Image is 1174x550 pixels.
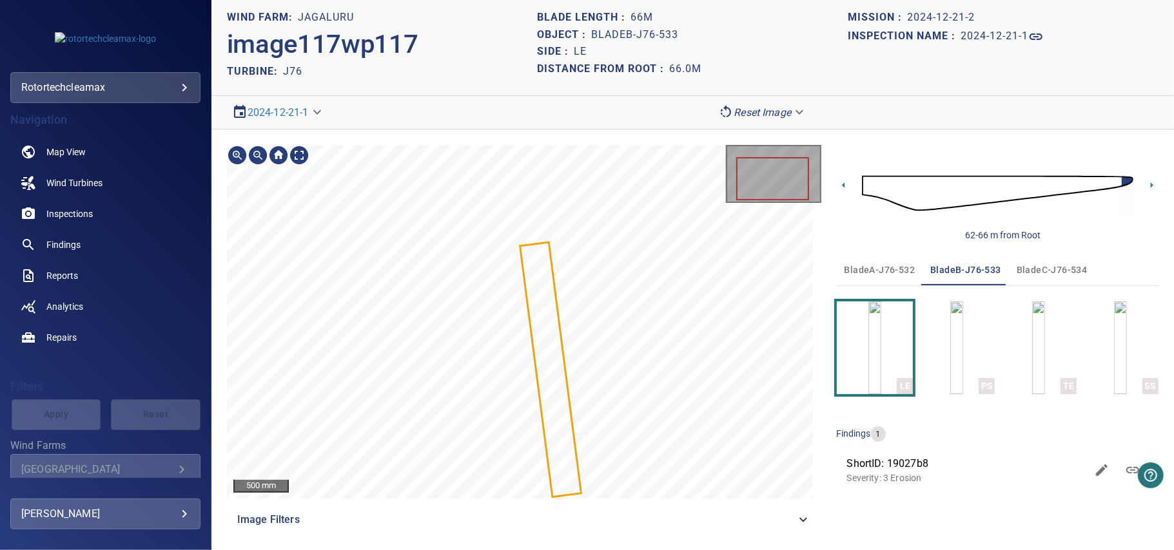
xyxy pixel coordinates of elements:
a: TE [1032,301,1045,394]
div: Toggle full page [289,145,309,166]
div: SS [1142,378,1159,394]
button: TE [1000,301,1077,394]
span: bladeC-J76-534 [1017,262,1088,278]
h1: Blade length : [538,12,631,24]
span: findings [837,428,871,439]
button: SS [1082,301,1159,394]
a: SS [1114,301,1127,394]
div: TE [1061,378,1077,394]
h1: Jagaluru [298,12,354,24]
h1: Mission : [848,12,907,24]
h1: Distance from root : [538,63,670,75]
div: Wind Farms [10,454,201,485]
div: Zoom out [248,145,268,166]
span: Findings [46,238,81,251]
a: analytics noActive [10,291,201,322]
span: Analytics [46,300,83,313]
span: bladeA-J76-532 [845,262,915,278]
h1: 66.0m [670,63,702,75]
img: d [862,160,1133,226]
span: 1 [871,428,886,441]
h2: J76 [283,65,302,77]
h1: 2024-12-21-2 [907,12,975,24]
button: LE [837,301,914,394]
h2: image117wp117 [227,29,418,60]
h2: TURBINE: [227,65,283,77]
span: Image Filters [237,512,796,527]
a: 2024-12-21-1 [248,106,309,119]
a: inspections noActive [10,198,201,229]
h1: Side : [538,46,574,58]
em: Reset Image [734,106,791,119]
span: ShortID: 19027b8 [847,456,1086,471]
div: Zoom in [227,145,248,166]
div: LE [897,378,913,394]
p: Severity: 3 Erosion [847,471,1086,484]
div: [GEOGRAPHIC_DATA] [21,463,174,475]
div: Go home [268,145,289,166]
div: 2024-12-21-1 [227,101,329,124]
span: Map View [46,146,86,158]
a: map noActive [10,137,201,167]
h4: Filters [10,380,201,393]
a: windturbines noActive [10,167,201,198]
h1: bladeB-J76-533 [592,29,679,41]
span: Repairs [46,331,77,344]
div: PS [979,378,995,394]
a: 2024-12-21-1 [961,29,1044,44]
h4: Navigation [10,113,201,126]
button: PS [918,301,995,394]
div: rotortechcleamax [10,72,201,103]
label: Wind Farms [10,441,201,451]
div: rotortechcleamax [21,77,190,98]
a: reports noActive [10,260,201,291]
h1: Inspection name : [848,30,961,43]
span: Wind Turbines [46,176,103,189]
h1: 66m [631,12,654,24]
img: rotortechcleamax-logo [55,32,156,45]
a: repairs noActive [10,322,201,353]
span: bladeB-J76-533 [930,262,1001,278]
span: Inspections [46,207,93,220]
h1: WIND FARM: [227,12,298,24]
h1: LE [574,46,587,58]
a: PS [950,301,963,394]
div: Reset Image [713,101,812,124]
div: [PERSON_NAME] [21,504,190,524]
h1: 2024-12-21-1 [961,30,1028,43]
div: 62-66 m from Root [965,229,1041,242]
a: findings noActive [10,229,201,260]
a: LE [868,301,881,394]
span: Reports [46,269,78,282]
div: Image Filters [227,504,821,535]
h1: Object : [538,29,592,41]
